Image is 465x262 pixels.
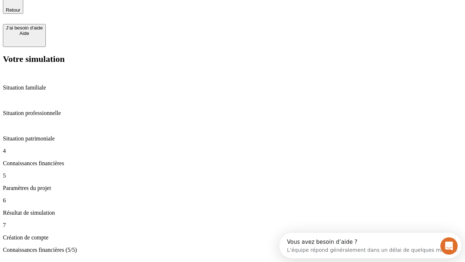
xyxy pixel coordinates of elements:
div: L’équipe répond généralement dans un délai de quelques minutes. [8,12,179,20]
p: Situation patrimoniale [3,135,462,142]
button: J’ai besoin d'aideAide [3,24,46,47]
h2: Votre simulation [3,54,462,64]
p: Situation familiale [3,84,462,91]
div: J’ai besoin d'aide [6,25,43,31]
div: Vous avez besoin d’aide ? [8,6,179,12]
p: 5 [3,172,462,179]
p: Situation professionnelle [3,110,462,116]
p: Paramètres du projet [3,185,462,191]
p: Création de compte [3,234,462,241]
p: 6 [3,197,462,204]
p: Résultat de simulation [3,210,462,216]
p: Connaissances financières (5/5) [3,247,462,253]
div: Ouvrir le Messenger Intercom [3,3,200,23]
iframe: Intercom live chat discovery launcher [279,233,461,258]
span: Retour [6,7,20,13]
p: 4 [3,148,462,154]
iframe: Intercom live chat [440,237,458,255]
div: Aide [6,31,43,36]
p: Connaissances financières [3,160,462,167]
p: 7 [3,222,462,229]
